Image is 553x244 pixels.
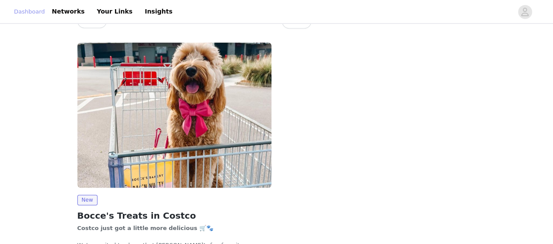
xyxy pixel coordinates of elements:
span: New [77,195,97,205]
a: Networks [47,2,90,21]
strong: Costco just got a little more delicious 🛒🐾 [77,224,213,231]
img: Bocce's [77,42,271,188]
a: View [77,18,107,24]
a: Dashboard [14,7,45,16]
a: Insights [139,2,177,21]
h2: Bocce's Treats in Costco [77,209,271,222]
a: View [282,18,311,25]
div: avatar [521,5,529,19]
a: Your Links [92,2,138,21]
